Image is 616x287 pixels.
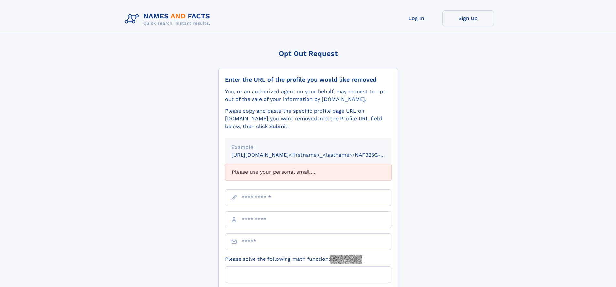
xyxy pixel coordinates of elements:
div: Example: [232,143,385,151]
div: Opt Out Request [218,50,398,58]
div: You, or an authorized agent on your behalf, may request to opt-out of the sale of your informatio... [225,88,391,103]
label: Please solve the following math function: [225,255,362,264]
small: [URL][DOMAIN_NAME]<firstname>_<lastname>/NAF325G-xxxxxxxx [232,152,404,158]
a: Log In [391,10,442,26]
a: Sign Up [442,10,494,26]
div: Please copy and paste the specific profile page URL on [DOMAIN_NAME] you want removed into the Pr... [225,107,391,130]
div: Enter the URL of the profile you would like removed [225,76,391,83]
div: Please use your personal email ... [225,164,391,180]
img: Logo Names and Facts [122,10,215,28]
